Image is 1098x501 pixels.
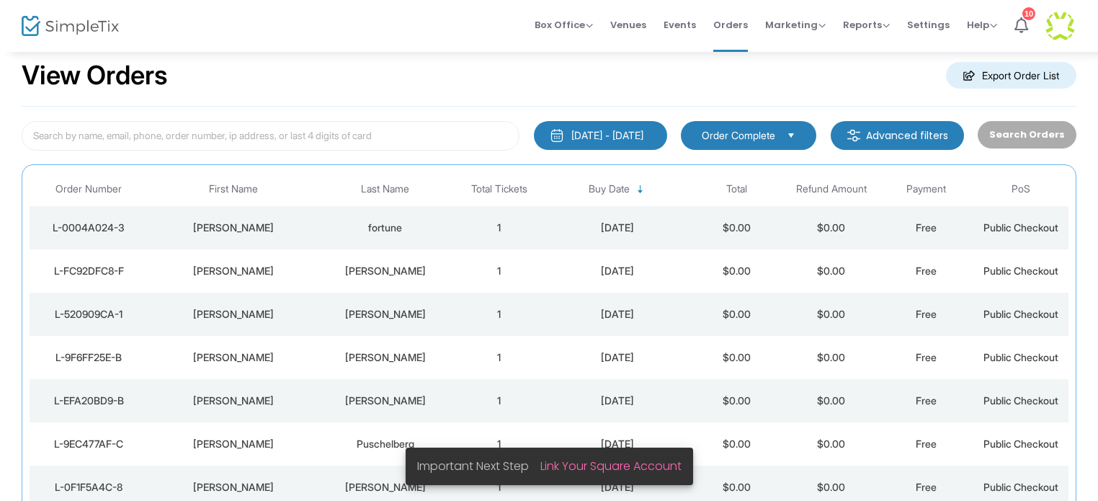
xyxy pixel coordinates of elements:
[361,183,409,195] span: Last Name
[22,60,168,92] h2: View Orders
[664,6,696,43] span: Events
[550,128,564,143] img: monthly
[907,6,950,43] span: Settings
[452,293,547,336] td: 1
[610,6,646,43] span: Venues
[784,293,879,336] td: $0.00
[906,183,946,195] span: Payment
[689,422,784,466] td: $0.00
[55,183,122,195] span: Order Number
[417,458,540,474] span: Important Next Step
[550,221,686,235] div: 2025-09-22
[540,458,682,474] a: Link Your Square Account
[784,172,879,206] th: Refund Amount
[983,308,1058,320] span: Public Checkout
[33,394,145,408] div: L-EFA20BD9-B
[1022,7,1035,20] div: 10
[323,264,448,278] div: Gingerich
[983,265,1058,277] span: Public Checkout
[916,221,937,234] span: Free
[967,18,997,32] span: Help
[452,336,547,379] td: 1
[689,379,784,422] td: $0.00
[152,394,316,408] div: Layton
[33,221,145,235] div: L-0004A024-3
[550,394,686,408] div: 2025-09-22
[916,308,937,320] span: Free
[689,172,784,206] th: Total
[689,336,784,379] td: $0.00
[689,206,784,249] td: $0.00
[22,121,519,151] input: Search by name, email, phone, order number, ip address, or last 4 digits of card
[323,480,448,495] div: Boissonneault
[635,184,646,195] span: Sortable
[589,183,630,195] span: Buy Date
[152,437,316,451] div: Rob
[983,221,1058,234] span: Public Checkout
[323,221,448,235] div: fortune
[152,350,316,365] div: Luis
[916,438,937,450] span: Free
[152,480,316,495] div: Eric
[534,121,667,150] button: [DATE] - [DATE]
[784,379,879,422] td: $0.00
[946,62,1076,89] m-button: Export Order List
[843,18,890,32] span: Reports
[33,264,145,278] div: L-FC92DFC8-F
[33,480,145,495] div: L-0F1F5A4C-8
[784,336,879,379] td: $0.00
[916,351,937,363] span: Free
[689,293,784,336] td: $0.00
[323,307,448,322] div: Grimaldi
[452,172,547,206] th: Total Tickets
[33,437,145,451] div: L-9EC477AF-C
[452,206,547,249] td: 1
[152,221,316,235] div: andy
[535,18,593,32] span: Box Office
[452,422,547,466] td: 1
[33,307,145,322] div: L-520909CA-1
[847,128,861,143] img: filter
[784,422,879,466] td: $0.00
[323,437,448,451] div: Puschelberg
[689,249,784,293] td: $0.00
[571,128,643,143] div: [DATE] - [DATE]
[323,350,448,365] div: Figueiredo
[713,6,748,43] span: Orders
[1012,183,1030,195] span: PoS
[916,481,937,493] span: Free
[209,183,258,195] span: First Name
[916,265,937,277] span: Free
[550,307,686,322] div: 2025-09-22
[550,350,686,365] div: 2025-09-22
[550,264,686,278] div: 2025-09-22
[784,249,879,293] td: $0.00
[452,249,547,293] td: 1
[784,206,879,249] td: $0.00
[781,128,801,143] button: Select
[983,394,1058,407] span: Public Checkout
[33,350,145,365] div: L-9F6FF25E-B
[983,438,1058,450] span: Public Checkout
[152,264,316,278] div: Brenda
[152,307,316,322] div: Joseph
[452,379,547,422] td: 1
[831,121,964,150] m-button: Advanced filters
[983,481,1058,493] span: Public Checkout
[323,394,448,408] div: Phillips
[702,128,775,143] span: Order Complete
[765,18,826,32] span: Marketing
[916,394,937,407] span: Free
[983,351,1058,363] span: Public Checkout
